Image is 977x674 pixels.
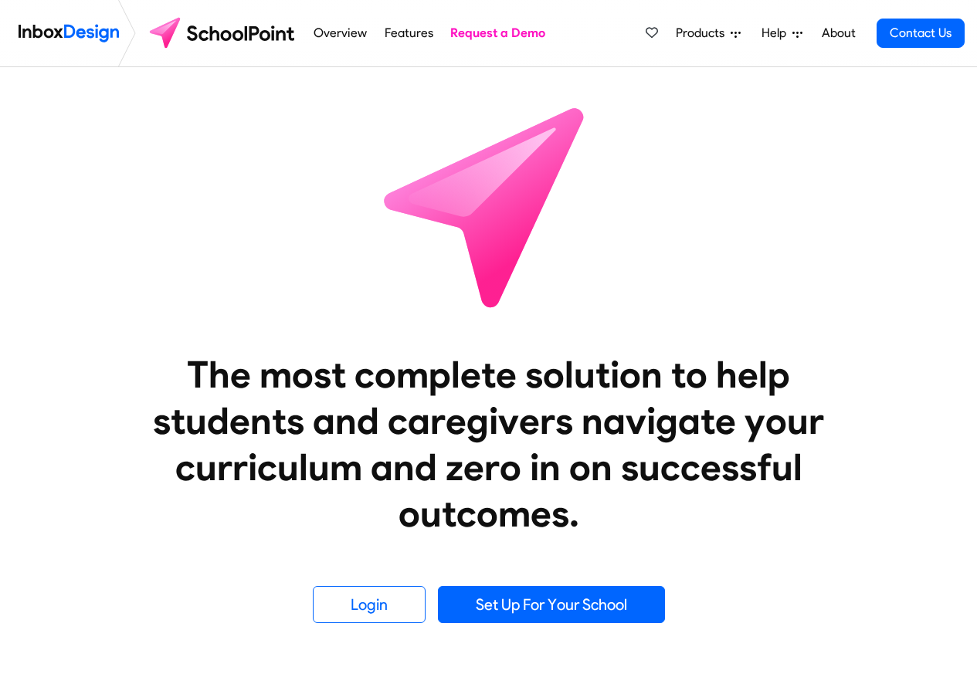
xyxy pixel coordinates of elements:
[310,18,371,49] a: Overview
[438,586,665,623] a: Set Up For Your School
[380,18,437,49] a: Features
[676,24,731,42] span: Products
[122,351,856,537] heading: The most complete solution to help students and caregivers navigate your curriculum and zero in o...
[877,19,965,48] a: Contact Us
[817,18,860,49] a: About
[755,18,809,49] a: Help
[350,67,628,345] img: icon_schoolpoint.svg
[670,18,747,49] a: Products
[142,15,305,52] img: schoolpoint logo
[446,18,550,49] a: Request a Demo
[313,586,426,623] a: Login
[762,24,792,42] span: Help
